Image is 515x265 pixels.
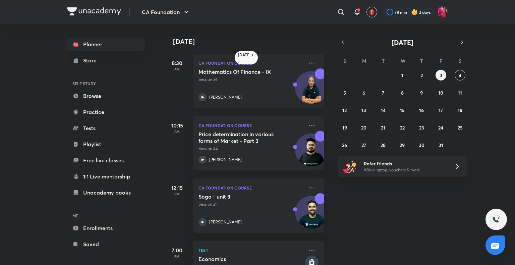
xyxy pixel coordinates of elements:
p: Test [198,246,304,254]
h5: Economics [198,256,304,262]
abbr: October 21, 2025 [381,124,385,131]
button: October 12, 2025 [339,105,350,115]
img: avatar [369,9,375,15]
button: October 17, 2025 [436,105,446,115]
button: October 19, 2025 [339,122,350,133]
button: October 15, 2025 [397,105,408,115]
button: October 6, 2025 [358,87,369,98]
p: Session 29 [198,201,304,207]
button: October 10, 2025 [436,87,446,98]
abbr: October 30, 2025 [419,142,424,148]
abbr: October 8, 2025 [401,90,404,96]
h4: [DATE] [173,38,331,46]
h6: SELF STUDY [67,78,145,89]
img: Avatar [295,200,328,232]
button: [DATE] [347,38,457,47]
button: October 1, 2025 [397,70,408,81]
p: AM [164,129,190,134]
button: October 4, 2025 [455,70,465,81]
button: October 8, 2025 [397,87,408,98]
abbr: October 25, 2025 [458,124,463,131]
abbr: Monday [362,58,366,64]
img: Company Logo [67,7,121,15]
abbr: October 4, 2025 [459,72,461,78]
abbr: Tuesday [382,58,385,64]
img: Anushka Gupta [437,6,448,18]
abbr: October 18, 2025 [458,107,462,113]
p: Session 36 [198,76,304,83]
abbr: October 22, 2025 [400,124,405,131]
button: October 5, 2025 [339,87,350,98]
button: October 2, 2025 [416,70,427,81]
button: October 24, 2025 [436,122,446,133]
abbr: October 2, 2025 [420,72,423,78]
p: Win a laptop, vouchers & more [364,167,446,173]
abbr: October 24, 2025 [438,124,443,131]
abbr: Sunday [343,58,346,64]
a: Browse [67,89,145,103]
button: October 29, 2025 [397,140,408,150]
h6: [DATE] [238,52,250,63]
a: Saved [67,237,145,251]
p: CA Foundation Course [198,121,304,129]
abbr: October 5, 2025 [343,90,346,96]
abbr: October 17, 2025 [439,107,443,113]
div: Store [83,56,101,64]
abbr: October 6, 2025 [362,90,365,96]
abbr: October 31, 2025 [439,142,443,148]
abbr: October 12, 2025 [342,107,347,113]
abbr: October 11, 2025 [458,90,462,96]
button: October 14, 2025 [378,105,389,115]
a: Practice [67,105,145,119]
a: Planner [67,38,145,51]
img: ttu [492,215,500,223]
abbr: October 20, 2025 [361,124,366,131]
p: CA Foundation Course [198,59,304,67]
p: [PERSON_NAME] [209,219,242,225]
h5: Mathematics Of Finance - IX [198,68,282,75]
abbr: Wednesday [401,58,405,64]
button: October 25, 2025 [455,122,465,133]
span: [DATE] [392,38,413,47]
button: October 27, 2025 [358,140,369,150]
button: October 22, 2025 [397,122,408,133]
p: PM [164,192,190,196]
p: CA Foundation Course [198,184,304,192]
img: referral [343,160,357,173]
button: October 23, 2025 [416,122,427,133]
h5: 12:15 [164,184,190,192]
button: October 3, 2025 [436,70,446,81]
h6: ME [67,210,145,221]
button: October 26, 2025 [339,140,350,150]
h5: 8:30 [164,59,190,67]
abbr: October 16, 2025 [419,107,424,113]
button: CA Foundation [138,5,194,19]
h5: Soga - unit 3 [198,193,282,200]
abbr: Saturday [459,58,461,64]
abbr: October 19, 2025 [342,124,347,131]
button: October 9, 2025 [416,87,427,98]
abbr: October 10, 2025 [438,90,443,96]
a: Unacademy books [67,186,145,199]
p: Session 44 [198,146,304,152]
h6: Refer friends [364,160,446,167]
p: [PERSON_NAME] [209,94,242,100]
button: October 20, 2025 [358,122,369,133]
abbr: October 15, 2025 [400,107,405,113]
abbr: Thursday [420,58,423,64]
abbr: Friday [440,58,442,64]
a: Free live classes [67,154,145,167]
button: avatar [366,7,377,17]
abbr: October 29, 2025 [400,142,405,148]
button: October 7, 2025 [378,87,389,98]
button: October 11, 2025 [455,87,465,98]
abbr: October 7, 2025 [382,90,384,96]
a: Company Logo [67,7,121,17]
abbr: October 1, 2025 [401,72,403,78]
abbr: October 13, 2025 [361,107,366,113]
abbr: October 27, 2025 [361,142,366,148]
button: October 18, 2025 [455,105,465,115]
a: Playlist [67,138,145,151]
h5: 10:15 [164,121,190,129]
button: October 16, 2025 [416,105,427,115]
